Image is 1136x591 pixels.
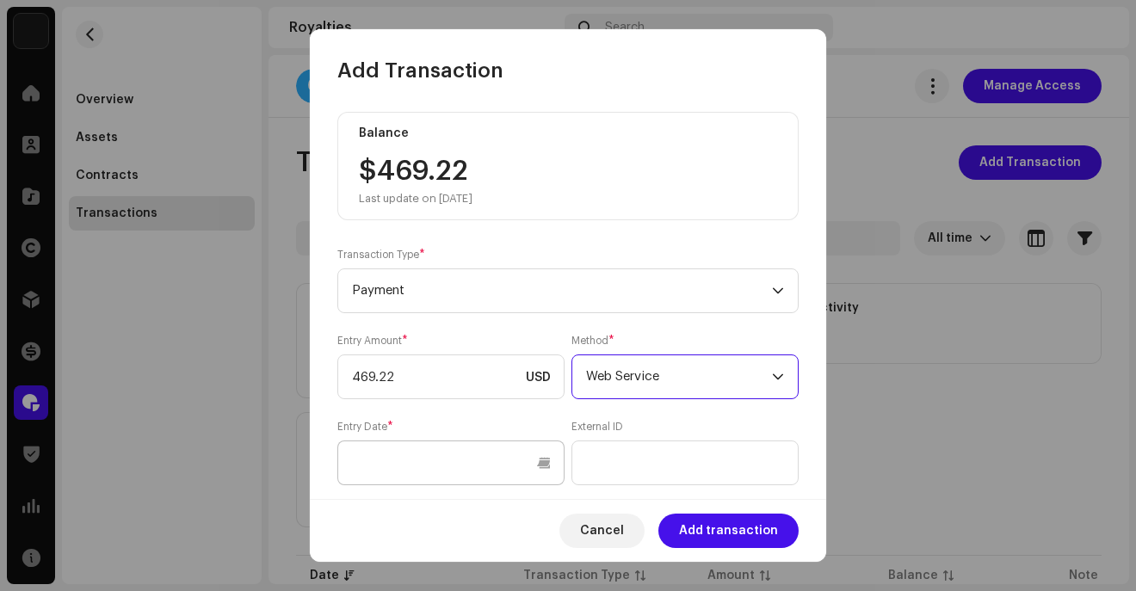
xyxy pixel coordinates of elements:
[359,126,409,140] div: Balance
[337,248,425,262] label: Transaction Type
[352,269,772,312] span: Payment
[359,192,472,206] div: Last update on [DATE]
[571,334,614,348] label: Method
[772,355,784,398] div: dropdown trigger
[658,514,799,548] button: Add transaction
[772,269,784,312] div: dropdown trigger
[586,355,772,398] span: Web Service
[559,514,645,548] button: Cancel
[580,514,624,548] span: Cancel
[337,57,503,84] span: Add Transaction
[526,371,551,385] span: USD
[337,334,408,348] label: Entry Amount
[679,514,778,548] span: Add transaction
[571,420,623,434] label: External ID
[337,420,393,434] label: Entry Date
